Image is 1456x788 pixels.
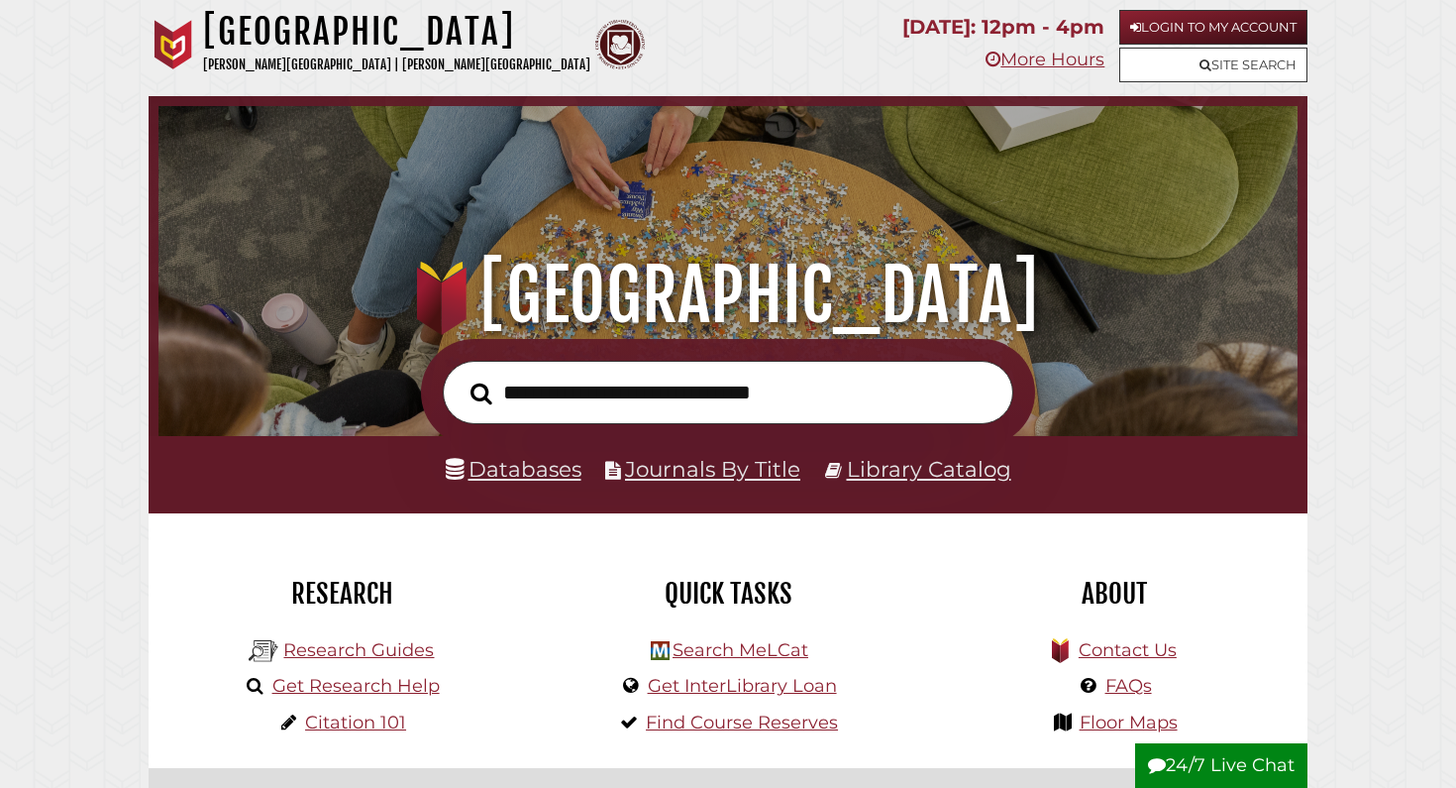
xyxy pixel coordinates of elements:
[902,10,1104,45] p: [DATE]: 12pm - 4pm
[163,577,520,611] h2: Research
[305,712,406,733] a: Citation 101
[648,675,837,697] a: Get InterLibrary Loan
[986,49,1104,70] a: More Hours
[847,456,1011,482] a: Library Catalog
[180,252,1276,339] h1: [GEOGRAPHIC_DATA]
[149,20,198,69] img: Calvin University
[446,456,581,482] a: Databases
[1105,675,1152,697] a: FAQs
[461,377,502,410] button: Search
[1119,10,1307,45] a: Login to My Account
[595,20,645,69] img: Calvin Theological Seminary
[1080,712,1178,733] a: Floor Maps
[272,675,440,697] a: Get Research Help
[283,639,434,661] a: Research Guides
[203,10,590,54] h1: [GEOGRAPHIC_DATA]
[203,54,590,76] p: [PERSON_NAME][GEOGRAPHIC_DATA] | [PERSON_NAME][GEOGRAPHIC_DATA]
[249,636,278,666] img: Hekman Library Logo
[646,712,838,733] a: Find Course Reserves
[470,382,492,405] i: Search
[1119,48,1307,82] a: Site Search
[625,456,800,482] a: Journals By Title
[651,641,670,660] img: Hekman Library Logo
[673,639,808,661] a: Search MeLCat
[550,577,906,611] h2: Quick Tasks
[936,577,1293,611] h2: About
[1079,639,1177,661] a: Contact Us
